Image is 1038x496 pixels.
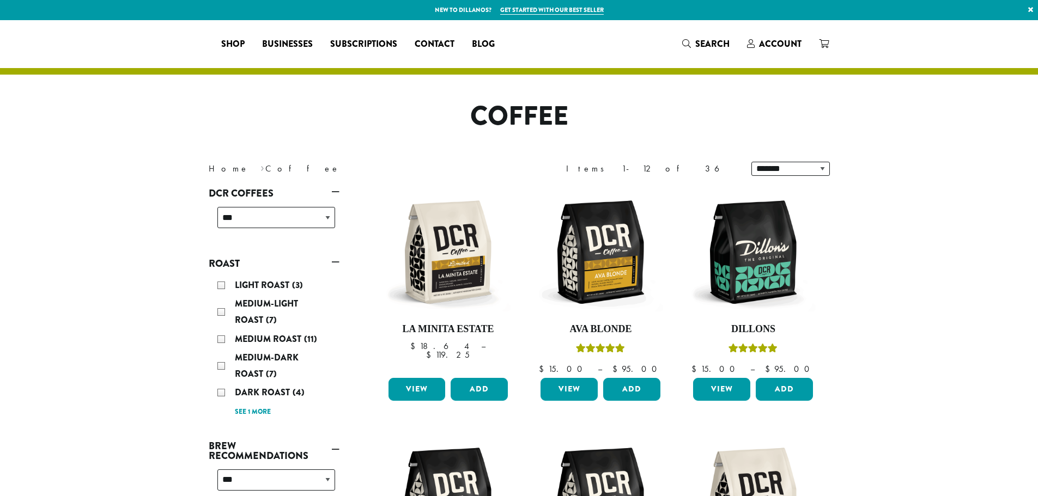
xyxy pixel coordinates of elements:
span: Dark Roast [235,386,293,399]
span: (3) [292,279,303,291]
span: Subscriptions [330,38,397,51]
div: Items 1-12 of 36 [566,162,735,175]
span: – [598,363,602,375]
span: (11) [304,333,317,345]
bdi: 95.00 [765,363,815,375]
span: – [750,363,755,375]
a: Get started with our best seller [500,5,604,15]
span: $ [539,363,548,375]
bdi: 119.25 [426,349,470,360]
button: Add [451,378,508,401]
a: Shop [213,35,253,53]
a: Roast [209,254,339,273]
span: Medium Roast [235,333,304,345]
span: Search [695,38,730,50]
span: Medium-Dark Roast [235,351,299,380]
span: (4) [293,386,305,399]
h4: Ava Blonde [538,323,663,335]
span: › [260,158,264,175]
bdi: 95.00 [612,363,662,375]
nav: Breadcrumb [209,162,503,175]
span: (7) [266,314,277,326]
a: DCR Coffees [209,184,339,203]
a: View [389,378,446,401]
span: $ [410,340,420,352]
span: Contact [415,38,454,51]
button: Add [756,378,813,401]
div: Roast [209,273,339,424]
img: DCR-12oz-La-Minita-Estate-Stock-scaled.png [385,189,511,315]
span: $ [426,349,435,360]
button: Add [603,378,660,401]
a: La Minita Estate [386,189,511,373]
a: View [693,378,750,401]
span: $ [765,363,774,375]
bdi: 15.00 [691,363,740,375]
img: DCR-12oz-Ava-Blonde-Stock-scaled.png [538,189,663,315]
a: Home [209,163,249,174]
a: Ava BlondeRated 5.00 out of 5 [538,189,663,373]
h1: Coffee [201,101,838,132]
span: Account [759,38,802,50]
img: DCR-12oz-Dillons-Stock-scaled.png [690,189,816,315]
span: $ [691,363,701,375]
bdi: 15.00 [539,363,587,375]
a: See 1 more [235,407,271,418]
span: Light Roast [235,279,292,291]
a: View [541,378,598,401]
span: Blog [472,38,495,51]
div: Rated 5.00 out of 5 [729,342,778,358]
a: DillonsRated 5.00 out of 5 [690,189,816,373]
a: Brew Recommendations [209,437,339,465]
span: (7) [266,368,277,380]
h4: La Minita Estate [386,323,511,335]
span: Medium-Light Roast [235,297,298,326]
div: DCR Coffees [209,203,339,241]
span: Shop [221,38,245,51]
div: Rated 5.00 out of 5 [576,342,625,358]
h4: Dillons [690,323,816,335]
a: Search [673,35,738,53]
span: $ [612,363,622,375]
span: Businesses [262,38,313,51]
span: – [481,340,485,352]
bdi: 18.64 [410,340,471,352]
